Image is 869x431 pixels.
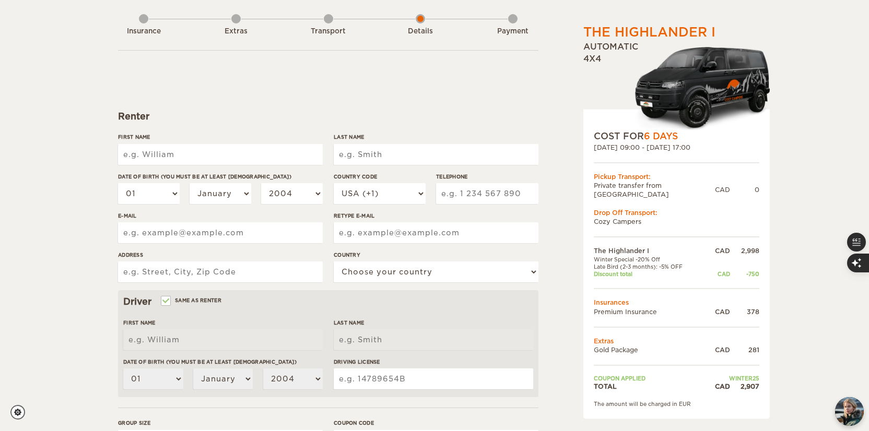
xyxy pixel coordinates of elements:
td: Insurances [594,298,759,307]
div: Automatic 4x4 [583,42,770,130]
td: Coupon applied [594,375,704,382]
label: E-mail [118,212,323,220]
label: Group size [118,419,323,427]
div: Extras [207,27,265,37]
div: 378 [730,307,759,316]
input: e.g. William [118,144,323,165]
img: Cozy-3.png [625,44,770,130]
td: Premium Insurance [594,307,704,316]
label: Country Code [334,173,426,181]
div: CAD [704,247,730,256]
div: Drop Off Transport: [594,209,759,218]
input: e.g. William [123,329,323,350]
label: First Name [118,133,323,141]
div: [DATE] 09:00 - [DATE] 17:00 [594,143,759,152]
input: e.g. example@example.com [334,222,538,243]
td: Late Bird (2-3 months): -5% OFF [594,263,704,270]
td: Discount total [594,271,704,278]
input: e.g. example@example.com [118,222,323,243]
button: chat-button [835,397,864,426]
input: e.g. 14789654B [334,368,533,389]
div: 281 [730,345,759,354]
div: The Highlander I [583,23,715,41]
td: WINTER25 [704,375,759,382]
img: Freyja at Cozy Campers [835,397,864,426]
td: Cozy Campers [594,218,759,226]
div: Pickup Transport: [594,172,759,181]
div: The amount will be charged in EUR [594,401,759,408]
div: 0 [730,186,759,195]
label: Last Name [334,319,533,327]
div: CAD [715,186,730,195]
td: The Highlander I [594,247,704,256]
div: CAD [704,382,730,391]
a: Cookie settings [10,405,32,420]
input: Same as renter [162,298,169,305]
label: Date of birth (You must be at least [DEMOGRAPHIC_DATA]) [123,358,323,366]
input: e.g. Smith [334,329,533,350]
td: Extras [594,337,759,345]
div: Insurance [115,27,172,37]
label: Date of birth (You must be at least [DEMOGRAPHIC_DATA]) [118,173,323,181]
label: Same as renter [162,295,221,305]
div: CAD [704,271,730,278]
td: TOTAL [594,382,704,391]
div: Driver [123,295,533,308]
span: 6 Days [644,131,678,142]
div: Renter [118,110,538,123]
div: Transport [300,27,357,37]
label: Address [118,251,323,259]
label: First Name [123,319,323,327]
input: e.g. Smith [334,144,538,165]
div: Details [392,27,449,37]
div: COST FOR [594,130,759,143]
div: Payment [484,27,542,37]
td: Gold Package [594,345,704,354]
label: Country [334,251,538,259]
div: 2,998 [730,247,759,256]
input: e.g. 1 234 567 890 [436,183,538,204]
div: CAD [704,345,730,354]
div: -750 [730,271,759,278]
input: e.g. Street, City, Zip Code [118,261,323,282]
div: CAD [704,307,730,316]
td: Private transfer from [GEOGRAPHIC_DATA] [594,181,715,199]
label: Coupon code [334,419,538,427]
div: 2,907 [730,382,759,391]
label: Driving License [334,358,533,366]
label: Retype E-mail [334,212,538,220]
label: Telephone [436,173,538,181]
label: Last Name [334,133,538,141]
td: Winter Special -20% Off [594,256,704,263]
